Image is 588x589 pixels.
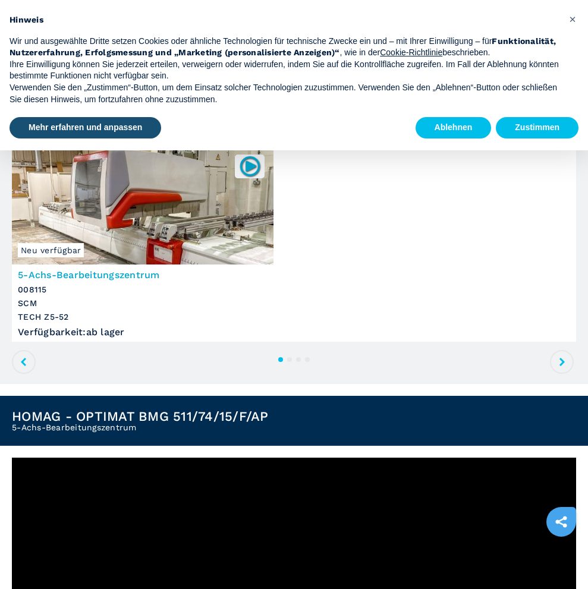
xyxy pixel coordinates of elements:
button: Schließen Sie diesen Hinweis [563,10,582,29]
a: Cookie-Richtlinie [380,48,442,57]
h3: 5-Achs-Bearbeitungszentrum [18,270,570,280]
button: 2 [287,357,292,362]
img: 008115 [238,155,262,178]
img: 5-Achs-Bearbeitungszentrum SCM TECH Z5-52 [12,146,273,264]
h1: HOMAG - OPTIMAT BMG 511/74/15/F/AP [12,410,269,423]
p: Verwenden Sie den „Zustimmen“-Button, um dem Einsatz solcher Technologien zuzustimmen. Verwenden ... [10,82,559,105]
h3: 008115 SCM TECH Z5-52 [18,283,570,324]
div: Verfügbarkeit : ab lager [18,327,570,337]
a: sharethis [546,507,576,537]
p: Ihre Einwilligung können Sie jederzeit erteilen, verweigern oder widerrufen, indem Sie auf die Ko... [10,59,559,82]
span: × [569,12,576,26]
a: 5-Achs-Bearbeitungszentrum SCM TECH Z5-52Neu verfügbar0081155-Achs-Bearbeitungszentrum008115SCMTE... [12,146,576,343]
button: Zustimmen [496,117,578,138]
h2: 5-Achs-Bearbeitungszentrum [12,423,269,431]
span: Neu verfügbar [18,243,84,257]
h2: Hinweis [10,14,559,26]
button: 3 [296,357,301,362]
button: Mehr erfahren und anpassen [10,117,161,138]
button: 1 [278,357,283,362]
button: 4 [305,357,310,362]
button: Ablehnen [416,117,492,138]
p: Wir und ausgewählte Dritte setzen Cookies oder ähnliche Technologien für technische Zwecke ein un... [10,36,559,59]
